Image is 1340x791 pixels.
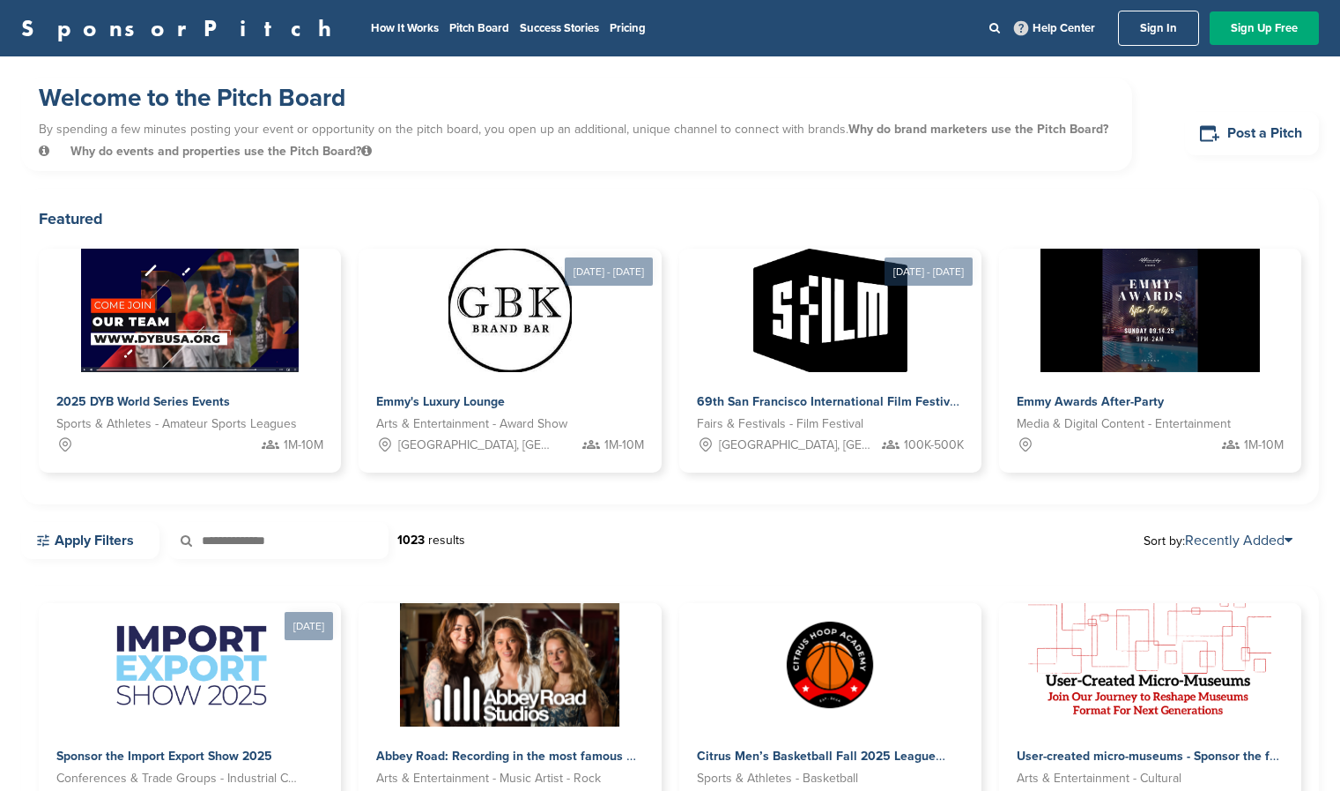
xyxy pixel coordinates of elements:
p: By spending a few minutes posting your event or opportunity on the pitch board, you open up an ad... [39,114,1114,167]
a: Sponsorpitch & Emmy Awards After-Party Media & Digital Content - Entertainment 1M-10M [999,249,1301,473]
a: Pitch Board [449,21,509,35]
a: [DATE] - [DATE] Sponsorpitch & 69th San Francisco International Film Festival Fairs & Festivals -... [679,220,981,473]
span: Emmy Awards After-Party [1017,394,1164,409]
img: Sponsorpitch & [1040,249,1260,372]
span: Sort by: [1144,534,1292,548]
span: Arts & Entertainment - Cultural [1017,769,1181,788]
span: 100K-500K [904,436,964,455]
a: Recently Added [1185,532,1292,549]
h2: Featured [39,206,1301,231]
span: 1M-10M [284,436,323,455]
span: Sponsor the Import Export Show 2025 [56,749,272,764]
a: Help Center [1011,18,1099,39]
img: Sponsorpitch & [81,249,299,372]
span: Sports & Athletes - Amateur Sports Leagues [56,414,297,434]
span: Sports & Athletes - Basketball [697,769,858,788]
a: [DATE] - [DATE] Sponsorpitch & Emmy's Luxury Lounge Arts & Entertainment - Award Show [GEOGRAPHIC... [359,220,661,473]
span: 69th San Francisco International Film Festival [697,394,960,409]
strong: 1023 [397,533,425,548]
img: Sponsorpitch & [96,603,285,727]
img: Sponsorpitch & [1028,603,1271,727]
span: Arts & Entertainment - Music Artist - Rock [376,769,601,788]
a: Pricing [610,21,646,35]
span: Abbey Road: Recording in the most famous studio [376,749,662,764]
a: How It Works [371,21,439,35]
span: Fairs & Festivals - Film Festival [697,414,863,434]
div: [DATE] - [DATE] [885,257,973,286]
span: Emmy's Luxury Lounge [376,394,505,409]
a: SponsorPitch [21,17,343,40]
div: [DATE] - [DATE] [565,257,653,286]
a: Post a Pitch [1185,112,1319,155]
img: Sponsorpitch & [753,249,907,372]
a: Sign In [1118,11,1199,46]
a: Sponsorpitch & 2025 DYB World Series Events Sports & Athletes - Amateur Sports Leagues 1M-10M [39,249,341,473]
span: 1M-10M [1244,436,1284,455]
span: results [428,533,465,548]
span: Media & Digital Content - Entertainment [1017,414,1231,434]
h1: Welcome to the Pitch Board [39,82,1114,114]
div: [DATE] [285,612,333,640]
span: Citrus Men’s Basketball Fall 2025 League [697,749,936,764]
span: [GEOGRAPHIC_DATA], [GEOGRAPHIC_DATA] [719,436,870,455]
a: Apply Filters [21,522,159,559]
span: Why do events and properties use the Pitch Board? [70,144,372,159]
img: Sponsorpitch & [448,249,572,372]
a: Success Stories [520,21,599,35]
span: Conferences & Trade Groups - Industrial Conference [56,769,297,788]
span: Arts & Entertainment - Award Show [376,414,567,434]
span: [GEOGRAPHIC_DATA], [GEOGRAPHIC_DATA] [398,436,550,455]
span: 1M-10M [604,436,644,455]
a: Sign Up Free [1210,11,1319,45]
img: Sponsorpitch & [400,603,619,727]
img: Sponsorpitch & [768,603,892,727]
span: 2025 DYB World Series Events [56,394,230,409]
